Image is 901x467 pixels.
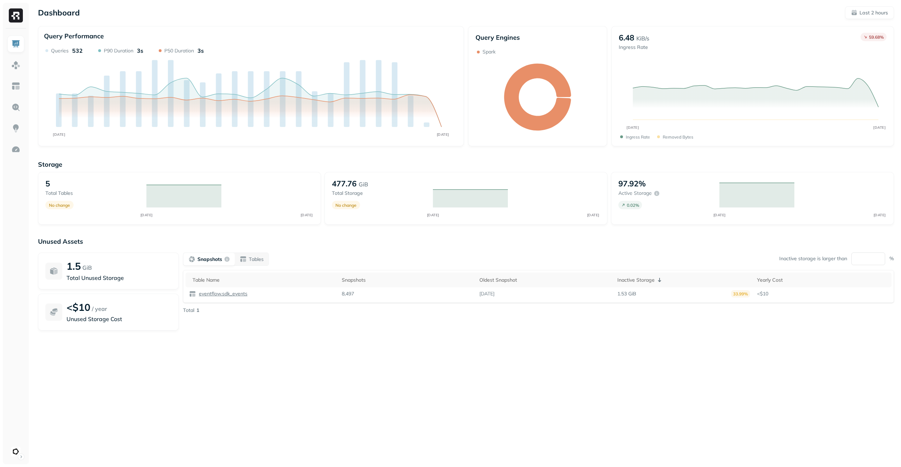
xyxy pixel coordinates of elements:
tspan: [DATE] [53,132,65,137]
p: Active storage [618,190,652,197]
p: 3s [137,47,143,54]
p: Ingress Rate [626,134,650,140]
p: Unused Storage Cost [67,315,171,323]
p: 0.02 % [627,203,639,208]
div: Snapshots [342,277,473,283]
div: Oldest Snapshot [479,277,610,283]
img: table [189,290,196,298]
div: Yearly Cost [757,277,888,283]
p: Total [183,307,194,314]
p: <$10 [67,301,90,313]
p: GiB [359,180,368,188]
p: eventflow.sdk_events [197,290,247,297]
p: No change [335,203,357,208]
p: % [889,255,894,262]
p: P90 Duration [104,47,133,54]
p: GiB [82,263,92,272]
p: No change [49,203,70,208]
p: Last 2 hours [859,9,888,16]
img: Ludeo [11,447,21,456]
p: 1.5 [67,260,81,272]
div: Table Name [193,277,335,283]
tspan: [DATE] [300,213,313,217]
tspan: [DATE] [437,132,449,137]
p: Queries [51,47,69,54]
button: Last 2 hours [845,6,894,19]
img: Asset Explorer [11,82,20,91]
p: KiB/s [636,34,649,43]
tspan: [DATE] [627,125,639,129]
p: Query Performance [44,32,104,40]
p: 477.76 [332,179,357,188]
p: Inactive storage is larger than [779,255,847,262]
p: 1.53 GiB [617,290,636,297]
p: Spark [483,49,496,55]
p: 1 [196,307,199,314]
img: Optimization [11,145,20,154]
p: / year [92,305,107,313]
p: 97.92% [618,179,646,188]
p: P50 Duration [164,47,194,54]
img: Ryft [9,8,23,23]
p: Dashboard [38,8,80,18]
p: Snapshots [197,256,222,263]
img: Assets [11,60,20,70]
p: Removed bytes [663,134,693,140]
p: Total Unused Storage [67,274,171,282]
tspan: [DATE] [427,213,439,217]
a: eventflow.sdk_events [196,290,247,297]
p: Unused Assets [38,237,894,245]
p: 5 [45,179,50,188]
p: Inactive Storage [617,277,655,283]
p: Total storage [332,190,426,197]
p: Tables [249,256,264,263]
p: 8,497 [342,290,354,297]
img: Insights [11,124,20,133]
p: 59.68 % [869,34,884,40]
p: Ingress Rate [619,44,649,51]
img: Dashboard [11,39,20,49]
p: 6.48 [619,33,634,43]
p: [DATE] [479,290,494,297]
tspan: [DATE] [587,213,599,217]
p: Total tables [45,190,139,197]
tspan: [DATE] [140,213,152,217]
p: Storage [38,160,894,168]
p: 3s [197,47,204,54]
tspan: [DATE] [873,213,886,217]
p: 532 [72,47,83,54]
p: Query Engines [475,33,600,41]
tspan: [DATE] [713,213,725,217]
img: Query Explorer [11,103,20,112]
tspan: [DATE] [874,125,886,129]
p: <$10 [757,290,888,297]
p: 33.99% [731,290,750,298]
